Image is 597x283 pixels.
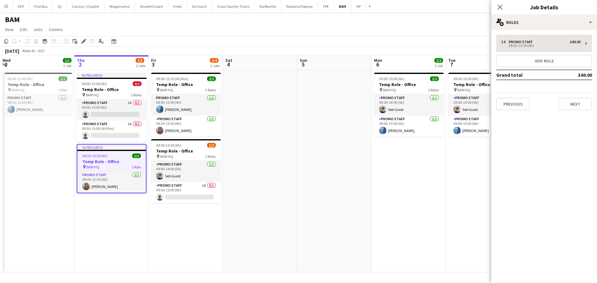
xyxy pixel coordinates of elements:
[58,88,67,92] span: 1 Role
[430,76,439,81] span: 2/2
[379,76,404,81] span: 09:00-15:00 (6h)
[77,73,146,78] div: In progress
[300,57,307,63] span: Sun
[334,0,351,12] button: BAM
[77,145,146,150] div: In progress
[299,61,307,68] span: 5
[318,0,334,12] button: TPE
[77,73,146,142] app-job-card: In progress09:00-15:00 (6h)0/2Temp Role - Office BAM HQ2 RolesPromo Staff1A0/109:00-15:00 (6h) Pr...
[447,61,456,68] span: 7
[160,154,173,159] span: BAM HQ
[2,57,11,63] span: Wed
[2,73,72,116] app-job-card: 08:00-12:00 (4h)1/1Temp Role - Office BAM HQ1 RolePromo Staff1/108:00-12:00 (4h)[PERSON_NAME]
[210,58,219,63] span: 3/4
[509,40,535,44] div: Promo Staff
[86,165,99,169] span: BAM HQ
[373,61,382,68] span: 6
[496,55,592,67] button: Add role
[374,73,444,137] app-job-card: 09:00-15:00 (6h)2/2Temp Role - Office BAM HQ2 RolesPromo Staff1/109:00-14:00 (5h)Seb GuestPromo S...
[448,116,518,137] app-card-role: Promo Staff1/109:00-15:00 (6h)[PERSON_NAME]
[374,82,444,87] h3: Temp Role - Office
[160,88,173,92] span: BAM HQ
[448,73,518,137] app-job-card: 09:00-15:00 (6h)2/2Temp Role - Office BAM HQ2 RolesPromo Staff1/109:00-14:00 (5h)Seb GuestPromo S...
[7,76,33,81] span: 08:00-12:00 (4h)
[58,76,67,81] span: 1/1
[496,70,558,80] td: Grand total
[2,82,72,87] h3: Temp Role - Office
[491,15,597,30] div: Roles
[151,73,221,137] div: 09:00-13:30 (4h30m)2/2Temp Role - Office BAM HQ2 RolesPromo Staff1/109:00-13:00 (4h)[PERSON_NAME]...
[207,143,216,148] span: 1/2
[501,44,581,47] div: 09:30-13:30 (4h)
[457,88,470,92] span: BAM HQ
[351,0,366,12] button: HP
[12,88,25,92] span: BAM HQ
[86,93,99,97] span: BAM HQ
[82,153,108,158] span: 09:30-13:30 (4h)
[558,98,592,110] button: Next
[20,27,27,32] span: Edit
[374,94,444,116] app-card-role: Promo Staff1/109:00-14:00 (5h)Seb Guest
[77,144,146,193] app-job-card: In progress09:30-13:30 (4h)1/1Temp Role - Office BAM HQ1 RolePromo Staff1/109:30-13:30 (4h)[PERSO...
[17,25,30,34] a: Edit
[5,48,19,54] div: [DATE]
[212,0,255,12] button: Cross Country Trains
[151,82,221,87] h3: Temp Role - Office
[77,87,146,92] h3: Temp Role - Office
[224,61,232,68] span: 4
[255,0,281,12] button: BarBurrito
[448,82,518,87] h3: Temp Role - Office
[448,94,518,116] app-card-role: Promo Staff1/109:00-14:00 (5h)Seb Guest
[31,25,45,34] a: Jobs
[77,159,146,164] h3: Temp Role - Office
[374,116,444,137] app-card-role: Promo Staff1/109:00-15:00 (6h)[PERSON_NAME]
[383,88,396,92] span: BAM HQ
[558,70,592,80] td: £60.00
[49,27,63,32] span: Comms
[156,143,181,148] span: 09:00-15:00 (6h)
[46,25,65,34] a: Comms
[428,88,439,92] span: 2 Roles
[53,0,67,12] button: IQ
[2,61,11,68] span: 1
[156,76,188,81] span: 09:00-13:30 (4h30m)
[77,99,146,121] app-card-role: Promo Staff1A0/109:00-15:00 (6h)
[491,3,597,11] h3: Job Details
[76,61,85,68] span: 2
[205,88,216,92] span: 2 Roles
[77,171,146,193] app-card-role: Promo Staff1/109:30-13:30 (4h)[PERSON_NAME]
[151,182,221,203] app-card-role: Promo Staff1A0/109:00-15:00 (6h)
[82,81,107,86] span: 09:00-15:00 (6h)
[131,93,141,97] span: 2 Roles
[453,76,479,81] span: 09:00-15:00 (6h)
[77,121,146,142] app-card-role: Promo Staff1A0/109:30-15:00 (5h30m)
[570,40,581,44] div: £60.00
[501,40,509,44] div: 1 x
[151,161,221,182] app-card-role: Promo Staff1/109:00-14:00 (5h)Seb Guest
[2,94,72,116] app-card-role: Promo Staff1/108:00-12:00 (4h)[PERSON_NAME]
[104,0,135,12] button: Wagamama
[135,0,168,12] button: StudentCrowd
[207,76,216,81] span: 2/2
[39,48,45,53] div: BST
[33,27,43,32] span: Jobs
[132,153,141,158] span: 1/1
[132,165,141,169] span: 1 Role
[21,48,36,53] span: Week 40
[151,116,221,137] app-card-role: Promo Staff1/109:30-13:30 (4h)[PERSON_NAME]
[496,98,530,110] button: Previous
[187,0,212,12] button: AirCoach
[2,25,16,34] a: View
[67,0,104,12] button: Canvas / Chapter
[63,58,72,63] span: 1/1
[281,0,318,12] button: National Express
[168,0,187,12] button: Fresh
[435,63,443,68] div: 1 Job
[374,57,382,63] span: Mon
[205,154,216,159] span: 2 Roles
[136,58,144,63] span: 1/3
[434,58,443,63] span: 2/2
